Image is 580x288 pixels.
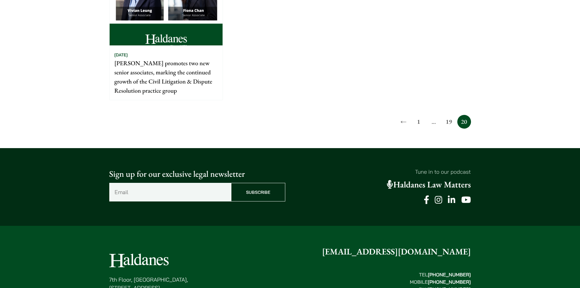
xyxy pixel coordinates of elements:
p: Sign up for our exclusive legal newsletter [109,168,285,180]
a: Haldanes Law Matters [387,179,471,190]
a: 1 [412,115,425,129]
span: … [427,115,441,129]
mark: [PHONE_NUMBER] [428,279,471,285]
a: 19 [442,115,456,129]
p: [PERSON_NAME] promotes two new senior associates, marking the continued growth of the Civil Litig... [114,59,218,95]
img: Logo of Haldanes [109,254,169,267]
span: 20 [457,115,471,129]
mark: [PHONE_NUMBER] [428,272,471,278]
input: Subscribe [231,183,285,201]
nav: Posts pagination [109,115,471,129]
a: ← [397,115,410,129]
a: [EMAIL_ADDRESS][DOMAIN_NAME] [322,246,471,257]
input: Email [109,183,231,201]
time: [DATE] [114,52,128,58]
p: Tune in to our podcast [295,168,471,176]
